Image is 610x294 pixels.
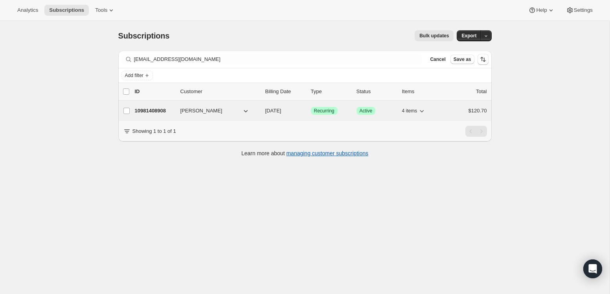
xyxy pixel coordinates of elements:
button: Export [457,30,481,41]
span: Tools [95,7,107,13]
span: Subscriptions [118,31,170,40]
nav: Pagination [465,126,487,137]
span: $120.70 [469,108,487,114]
span: [PERSON_NAME] [180,107,222,115]
button: Analytics [13,5,43,16]
button: Subscriptions [44,5,89,16]
button: Settings [561,5,597,16]
button: Cancel [427,55,448,64]
p: Status [356,88,396,96]
input: Filter subscribers [134,54,423,65]
div: Open Intercom Messenger [583,259,602,278]
span: Help [536,7,547,13]
p: Customer [180,88,259,96]
span: Recurring [314,108,334,114]
p: Showing 1 to 1 of 1 [132,127,176,135]
p: Billing Date [265,88,305,96]
div: Items [402,88,441,96]
p: 10981408908 [135,107,174,115]
button: Add filter [121,71,153,80]
span: 4 items [402,108,417,114]
button: Save as [450,55,474,64]
div: IDCustomerBilling DateTypeStatusItemsTotal [135,88,487,96]
span: [DATE] [265,108,281,114]
button: Sort the results [478,54,489,65]
span: Add filter [125,72,143,79]
span: Bulk updates [419,33,449,39]
span: Export [461,33,476,39]
span: Settings [574,7,593,13]
p: ID [135,88,174,96]
button: Help [524,5,559,16]
div: 10981408908[PERSON_NAME][DATE]SuccessRecurringSuccessActive4 items$120.70 [135,105,487,116]
a: managing customer subscriptions [286,150,368,156]
span: Analytics [17,7,38,13]
button: [PERSON_NAME] [176,105,254,117]
p: Learn more about [241,149,368,157]
button: Bulk updates [415,30,454,41]
span: Cancel [430,56,445,62]
button: 4 items [402,105,426,116]
span: Subscriptions [49,7,84,13]
span: Active [360,108,373,114]
button: Tools [90,5,120,16]
div: Type [311,88,350,96]
span: Save as [454,56,471,62]
p: Total [476,88,487,96]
